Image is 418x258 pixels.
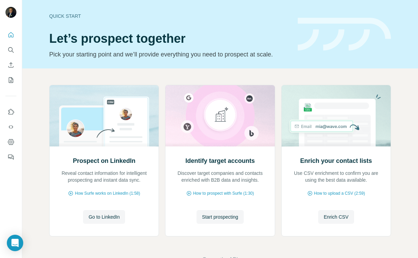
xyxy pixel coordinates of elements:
[56,170,152,183] p: Reveal contact information for intelligent prospecting and instant data sync.
[5,121,16,133] button: Use Surfe API
[49,32,289,46] h1: Let’s prospect together
[5,136,16,148] button: Dashboard
[5,106,16,118] button: Use Surfe on LinkedIn
[49,50,289,59] p: Pick your starting point and we’ll provide everything you need to prospect at scale.
[5,44,16,56] button: Search
[5,7,16,18] img: Avatar
[75,190,140,196] span: How Surfe works on LinkedIn (1:58)
[314,190,365,196] span: How to upload a CSV (2:59)
[202,214,238,220] span: Start prospecting
[5,74,16,86] button: My lists
[300,156,372,166] h2: Enrich your contact lists
[5,59,16,71] button: Enrich CSV
[49,85,159,146] img: Prospect on LinkedIn
[318,210,354,224] button: Enrich CSV
[5,151,16,163] button: Feedback
[197,210,244,224] button: Start prospecting
[172,170,268,183] p: Discover target companies and contacts enriched with B2B data and insights.
[193,190,254,196] span: How to prospect with Surfe (1:30)
[7,235,23,251] div: Open Intercom Messenger
[165,85,275,146] img: Identify target accounts
[73,156,135,166] h2: Prospect on LinkedIn
[281,85,391,146] img: Enrich your contact lists
[83,210,125,224] button: Go to LinkedIn
[298,18,391,51] img: banner
[89,214,120,220] span: Go to LinkedIn
[324,214,348,220] span: Enrich CSV
[5,29,16,41] button: Quick start
[49,13,289,20] div: Quick start
[288,170,384,183] p: Use CSV enrichment to confirm you are using the best data available.
[185,156,255,166] h2: Identify target accounts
